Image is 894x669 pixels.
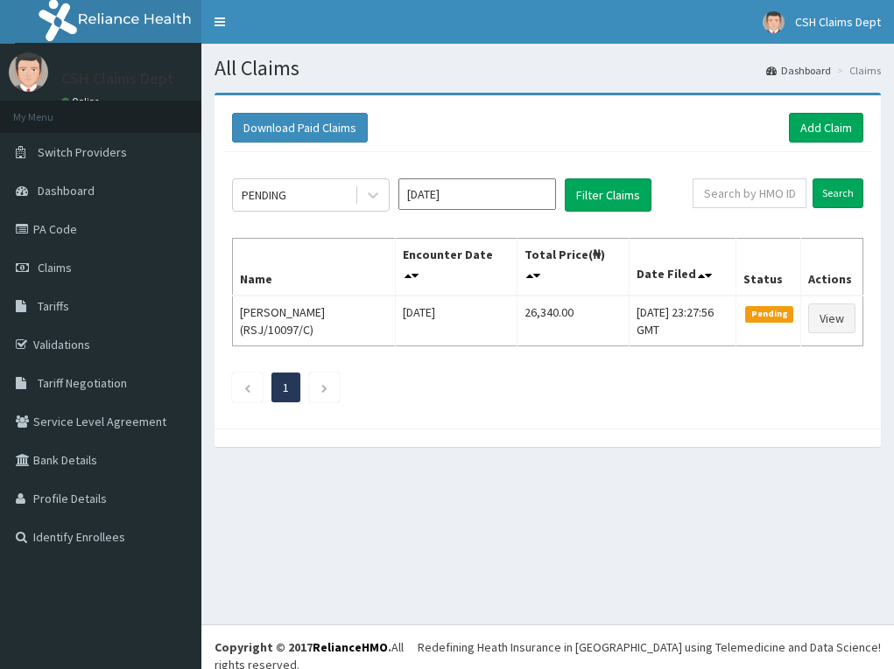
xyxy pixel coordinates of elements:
[808,303,855,333] a: View
[396,296,517,346] td: [DATE]
[38,144,127,160] span: Switch Providers
[320,380,328,395] a: Next page
[396,239,517,296] th: Encounter Date
[215,639,391,655] strong: Copyright © 2017 .
[215,57,881,80] h1: All Claims
[61,71,174,87] p: CSH Claims Dept
[813,178,863,208] input: Search
[38,375,127,391] span: Tariff Negotiation
[789,113,863,143] a: Add Claim
[800,239,862,296] th: Actions
[38,298,69,314] span: Tariffs
[736,239,801,296] th: Status
[766,63,831,78] a: Dashboard
[517,296,630,346] td: 26,340.00
[313,639,388,655] a: RelianceHMO
[745,306,793,322] span: Pending
[283,380,289,395] a: Page 1 is your current page
[418,638,881,656] div: Redefining Heath Insurance in [GEOGRAPHIC_DATA] using Telemedicine and Data Science!
[242,186,286,204] div: PENDING
[38,183,95,199] span: Dashboard
[233,296,396,346] td: [PERSON_NAME] (RSJ/10097/C)
[38,260,72,275] span: Claims
[763,11,785,33] img: User Image
[61,95,103,108] a: Online
[565,178,651,212] button: Filter Claims
[630,296,736,346] td: [DATE] 23:27:56 GMT
[693,178,806,208] input: Search by HMO ID
[398,178,556,210] input: Select Month and Year
[795,14,881,30] span: CSH Claims Dept
[517,239,630,296] th: Total Price(₦)
[232,113,368,143] button: Download Paid Claims
[9,52,48,92] img: User Image
[630,239,736,296] th: Date Filed
[233,239,396,296] th: Name
[243,380,251,395] a: Previous page
[833,63,881,78] li: Claims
